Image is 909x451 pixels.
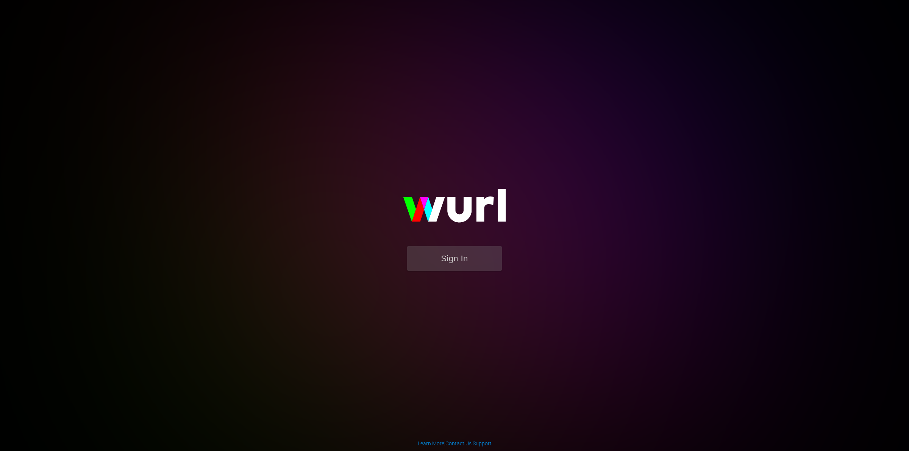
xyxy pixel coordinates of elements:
img: wurl-logo-on-black-223613ac3d8ba8fe6dc639794a292ebdb59501304c7dfd60c99c58986ef67473.svg [379,173,530,246]
button: Sign In [407,246,502,271]
a: Support [473,440,492,446]
a: Contact Us [445,440,472,446]
div: | | [418,440,492,447]
a: Learn More [418,440,444,446]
